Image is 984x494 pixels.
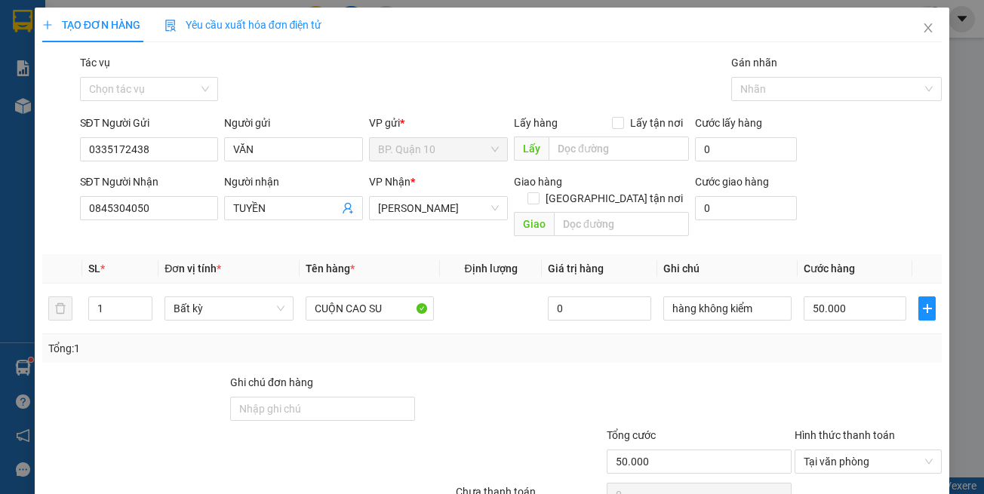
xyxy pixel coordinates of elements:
[663,296,792,321] input: Ghi Chú
[230,376,313,388] label: Ghi chú đơn hàng
[224,173,363,190] div: Người nhận
[165,19,322,31] span: Yêu cầu xuất hóa đơn điện tử
[657,254,798,284] th: Ghi chú
[907,8,949,50] button: Close
[607,429,656,441] span: Tổng cước
[224,115,363,131] div: Người gửi
[695,117,762,129] label: Cước lấy hàng
[165,262,221,275] span: Đơn vị tính
[80,173,219,190] div: SĐT Người Nhận
[804,262,855,275] span: Cước hàng
[80,57,110,69] label: Tác vụ
[165,20,177,32] img: icon
[514,212,554,236] span: Giao
[369,176,411,188] span: VP Nhận
[369,115,508,131] div: VP gửi
[540,190,689,207] span: [GEOGRAPHIC_DATA] tận nơi
[306,296,434,321] input: VD: Bàn, Ghế
[48,340,381,357] div: Tổng: 1
[80,115,219,131] div: SĐT Người Gửi
[514,137,549,161] span: Lấy
[378,138,499,161] span: BP. Quận 10
[230,397,415,421] input: Ghi chú đơn hàng
[549,137,689,161] input: Dọc đường
[695,137,798,161] input: Cước lấy hàng
[342,202,354,214] span: user-add
[624,115,689,131] span: Lấy tận nơi
[919,302,935,315] span: plus
[695,176,769,188] label: Cước giao hàng
[514,176,562,188] span: Giao hàng
[548,262,604,275] span: Giá trị hàng
[378,197,499,219] span: Hòa Thành
[795,429,895,441] label: Hình thức thanh toán
[731,57,777,69] label: Gán nhãn
[922,22,934,34] span: close
[42,20,53,30] span: plus
[306,262,355,275] span: Tên hàng
[554,212,689,236] input: Dọc đường
[548,296,650,321] input: 0
[804,450,933,473] span: Tại văn phòng
[48,296,72,321] button: delete
[918,296,936,321] button: plus
[88,262,100,275] span: SL
[464,262,517,275] span: Định lượng
[514,117,558,129] span: Lấy hàng
[42,19,140,31] span: TẠO ĐƠN HÀNG
[695,196,798,220] input: Cước giao hàng
[174,297,284,320] span: Bất kỳ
